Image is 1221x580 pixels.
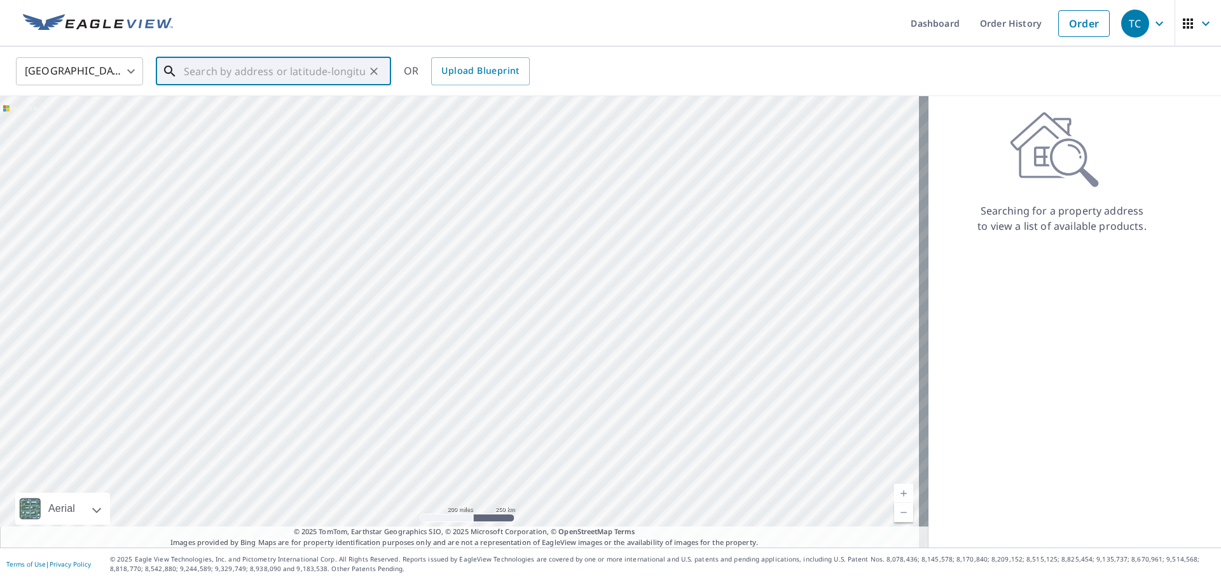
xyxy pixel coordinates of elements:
[894,503,913,522] a: Current Level 5, Zoom Out
[441,63,519,79] span: Upload Blueprint
[6,560,91,568] p: |
[614,527,635,536] a: Terms
[365,62,383,80] button: Clear
[45,493,79,525] div: Aerial
[110,555,1215,574] p: © 2025 Eagle View Technologies, Inc. and Pictometry International Corp. All Rights Reserved. Repo...
[1058,10,1110,37] a: Order
[558,527,612,536] a: OpenStreetMap
[894,484,913,503] a: Current Level 5, Zoom In
[294,527,635,537] span: © 2025 TomTom, Earthstar Geographics SIO, © 2025 Microsoft Corporation, ©
[50,560,91,569] a: Privacy Policy
[184,53,365,89] input: Search by address or latitude-longitude
[431,57,529,85] a: Upload Blueprint
[16,53,143,89] div: [GEOGRAPHIC_DATA]
[15,493,110,525] div: Aerial
[977,203,1147,234] p: Searching for a property address to view a list of available products.
[23,14,173,33] img: EV Logo
[6,560,46,569] a: Terms of Use
[1121,10,1149,38] div: TC
[404,57,530,85] div: OR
